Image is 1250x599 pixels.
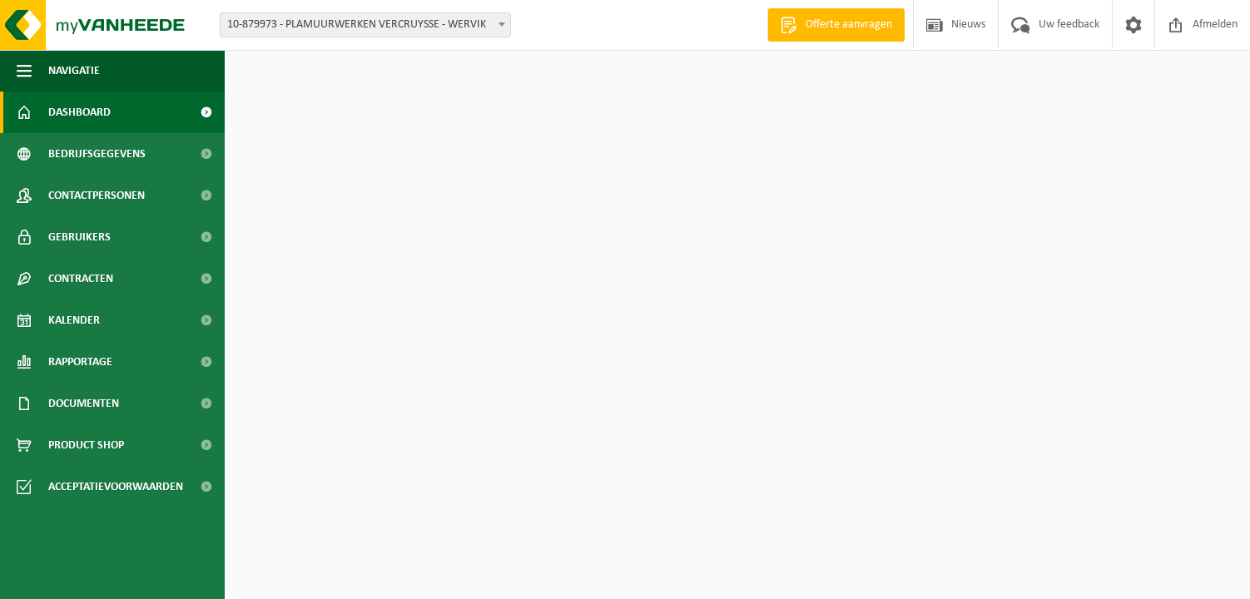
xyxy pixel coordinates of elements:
span: Rapportage [48,341,112,383]
span: Contracten [48,258,113,299]
span: Product Shop [48,424,124,466]
span: Navigatie [48,50,100,92]
span: Kalender [48,299,100,341]
span: Contactpersonen [48,175,145,216]
span: Acceptatievoorwaarden [48,466,183,507]
span: 10-879973 - PLAMUURWERKEN VERCRUYSSE - WERVIK [221,13,510,37]
span: 10-879973 - PLAMUURWERKEN VERCRUYSSE - WERVIK [220,12,511,37]
span: Bedrijfsgegevens [48,133,146,175]
span: Gebruikers [48,216,111,258]
span: Offerte aanvragen [801,17,896,33]
a: Offerte aanvragen [767,8,905,42]
span: Documenten [48,383,119,424]
span: Dashboard [48,92,111,133]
